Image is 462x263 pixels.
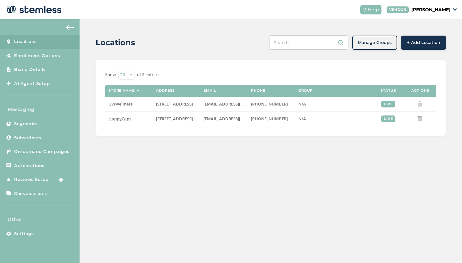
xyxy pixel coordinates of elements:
th: Actions [404,85,436,97]
label: Phone [251,89,265,93]
span: + Add Location [407,39,440,46]
label: Store name [108,89,134,93]
button: + Add Location [401,36,446,50]
label: Address [156,89,175,93]
span: HappyCaps [108,116,131,122]
div: live [381,101,395,107]
label: of 2 entries [137,72,158,78]
span: Settings [14,231,34,237]
span: Help [368,6,379,13]
label: gwwellness@protonmail.com [203,101,244,107]
span: Automations [14,163,45,169]
img: glitter-stars-b7820f95.gif [54,173,66,186]
label: N/A [298,101,369,107]
span: Segments [14,121,38,127]
span: GWWellness [108,101,133,107]
label: gwwellness@protonmail.com [203,116,244,122]
span: Manage Groups [358,39,392,46]
span: [PHONE_NUMBER] [251,116,288,122]
span: [EMAIL_ADDRESS][DOMAIN_NAME] [203,101,273,107]
label: N/A [298,116,369,122]
span: [STREET_ADDRESS] [156,101,193,107]
div: VENDOR [387,6,409,13]
span: On-demand Campaigns [14,148,70,155]
span: [EMAIL_ADDRESS][DOMAIN_NAME] [203,116,273,122]
span: Brand Details [14,66,46,73]
label: Email [203,89,216,93]
span: Subscribers [14,135,41,141]
label: Group [298,89,313,93]
label: 1506 Rosalia Road [156,116,197,122]
label: 15445 Ventura Boulevard [156,101,197,107]
input: Search [269,35,348,50]
label: (323) 804-5485 [251,116,292,122]
label: Status [381,89,396,93]
h2: Locations [96,37,135,48]
div: live [381,115,395,122]
span: [STREET_ADDRESS][PERSON_NAME] [156,116,226,122]
label: GWWellness [108,101,150,107]
img: icon-sort-1e1d7615.svg [136,90,140,92]
img: icon_down-arrow-small-66adaf34.svg [453,8,457,11]
label: HappyCaps [108,116,150,122]
iframe: Chat Widget [430,232,462,263]
label: (323) 804-5485 [251,101,292,107]
span: AI Agent Setup [14,81,50,87]
span: Locations [14,38,37,45]
span: Reviews Setup [14,176,49,183]
img: icon-arrow-back-accent-c549486e.svg [66,25,74,30]
p: [PERSON_NAME] [411,6,450,13]
span: [PHONE_NUMBER] [251,101,288,107]
span: Enrollment Options [14,53,60,59]
span: Conversations [14,191,47,197]
button: Manage Groups [352,36,397,50]
img: icon-help-white-03924b79.svg [363,8,367,12]
label: Show [105,72,116,78]
img: logo-dark-0685b13c.svg [5,3,62,16]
